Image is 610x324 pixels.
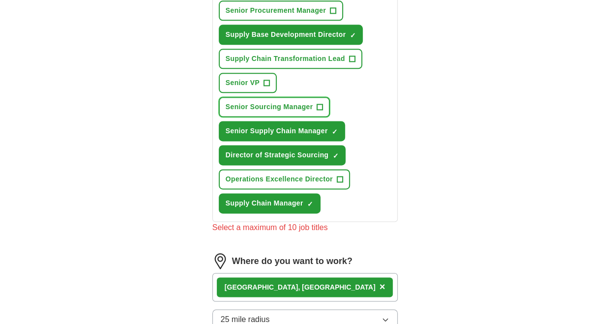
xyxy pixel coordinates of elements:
[332,152,338,160] span: ✓
[219,121,345,141] button: Senior Supply Chain Manager✓
[379,281,385,292] span: ×
[212,253,228,269] img: location.png
[226,150,329,160] span: Director of Strategic Sourcing
[226,5,326,16] span: Senior Procurement Manager
[226,54,345,64] span: Supply Chain Transformation Lead
[219,193,320,213] button: Supply Chain Manager✓
[226,78,260,88] span: Senior VP
[307,200,313,208] span: ✓
[349,31,355,39] span: ✓
[226,174,333,184] span: Operations Excellence Director
[332,128,338,136] span: ✓
[219,169,350,189] button: Operations Excellence Director
[379,280,385,295] button: ×
[226,29,346,40] span: Supply Base Development Director
[219,145,346,165] button: Director of Strategic Sourcing✓
[226,102,313,112] span: Senior Sourcing Manager
[219,25,363,45] button: Supply Base Development Director✓
[219,97,330,117] button: Senior Sourcing Manager
[219,73,277,93] button: Senior VP
[219,49,362,69] button: Supply Chain Transformation Lead
[225,282,376,293] div: [GEOGRAPHIC_DATA], [GEOGRAPHIC_DATA]
[219,0,343,21] button: Senior Procurement Manager
[226,126,328,136] span: Senior Supply Chain Manager
[212,222,398,234] div: Select a maximum of 10 job titles
[232,255,352,268] label: Where do you want to work?
[226,198,303,208] span: Supply Chain Manager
